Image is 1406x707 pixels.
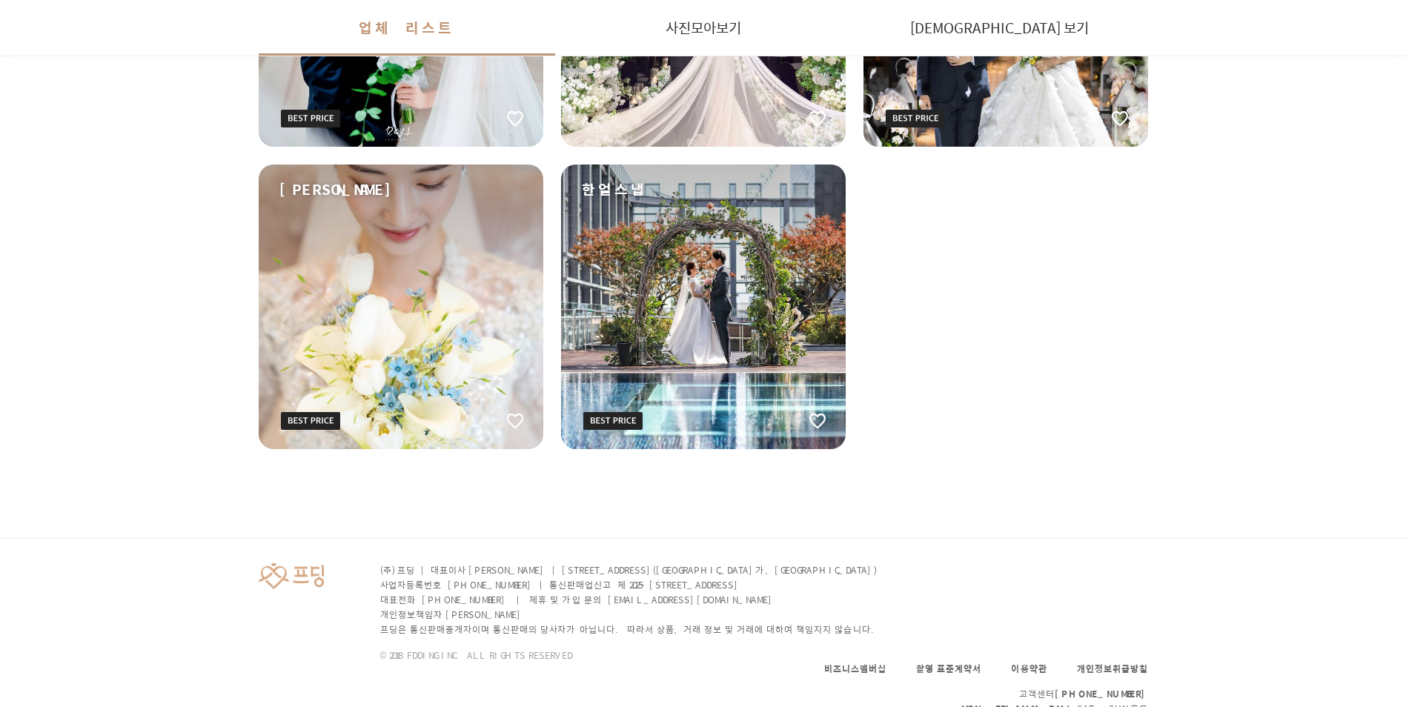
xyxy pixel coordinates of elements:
[561,165,846,449] a: 한얼스냅
[136,493,153,505] span: 대화
[1055,687,1148,700] span: [PHONE_NUMBER]
[229,492,247,504] span: 설정
[380,592,880,607] p: 대표전화 [PHONE_NUMBER] | 제휴 및 가입 문의 [EMAIL_ADDRESS][DOMAIN_NAME]
[281,412,340,430] img: icon-bp-label2.9f32ef38.svg
[380,648,880,662] p: © 2018 FDDING INC. ALL RIGHTS RESERVED
[380,577,880,592] p: 사업자등록번호 [PHONE_NUMBER] | 통신판매업신고 제 2025-[STREET_ADDRESS]
[259,165,543,449] a: [PERSON_NAME]
[380,622,880,637] p: 프딩은 통신판매중개자이며 통신판매의 당사자가 아닙니다. 따라서 상품, 거래 정보 및 거래에 대하여 책임지지 않습니다.
[824,686,1148,701] p: 고객센터
[98,470,191,507] a: 대화
[380,562,880,577] p: (주) 프딩 | 대표이사 [PERSON_NAME] | [STREET_ADDRESS]([GEOGRAPHIC_DATA]가, [GEOGRAPHIC_DATA])
[824,662,886,675] a: 비즈니스멤버십
[583,412,643,430] img: icon-bp-label2.9f32ef38.svg
[4,470,98,507] a: 홈
[886,110,945,127] img: icon-bp-label2.9f32ef38.svg
[279,179,391,200] span: [PERSON_NAME]
[916,662,981,675] a: 촬영 표준계약서
[1077,662,1148,675] a: 개인정보취급방침
[582,179,647,200] span: 한얼스냅
[191,470,285,507] a: 설정
[1011,662,1047,675] a: 이용약관
[281,110,340,127] img: icon-bp-label2.9f32ef38.svg
[47,492,56,504] span: 홈
[380,607,880,622] p: 개인정보책임자 [PERSON_NAME]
